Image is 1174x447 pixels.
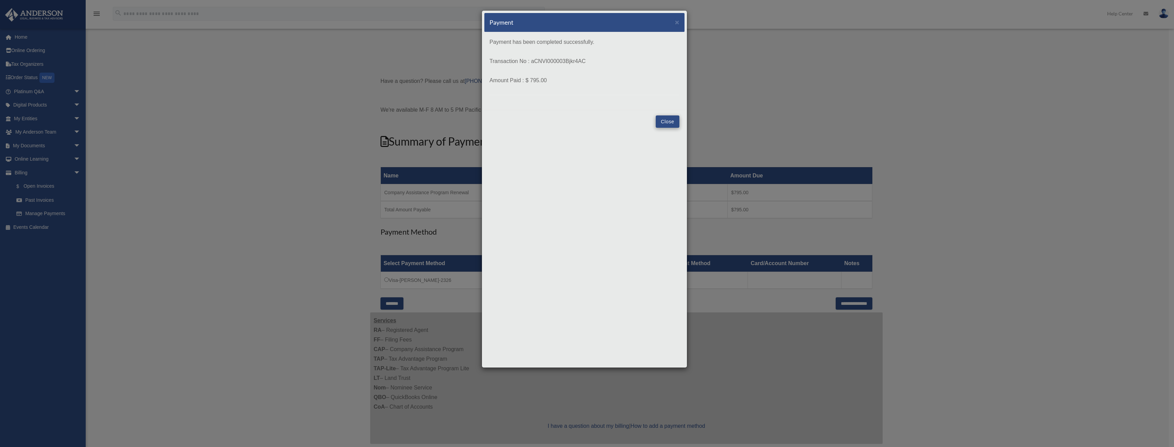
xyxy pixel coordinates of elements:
button: Close [656,115,679,128]
p: Payment has been completed successfully. [489,37,679,47]
span: × [675,18,679,26]
h5: Payment [489,18,513,27]
button: Close [675,18,679,26]
p: Transaction No : aCNVI000003Bjkr4AC [489,57,679,66]
p: Amount Paid : $ 795.00 [489,76,679,85]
